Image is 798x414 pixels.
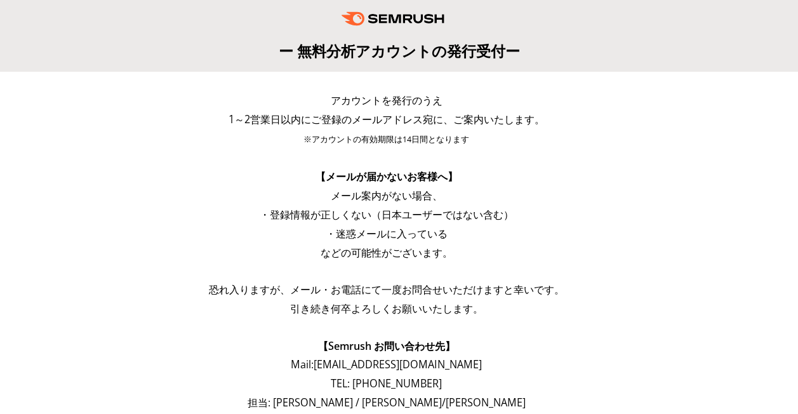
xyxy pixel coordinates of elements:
[260,208,514,222] span: ・登録情報が正しくない（日本ユーザーではない含む）
[290,302,483,316] span: 引き続き何卒よろしくお願いいたします。
[248,396,526,410] span: 担当: [PERSON_NAME] / [PERSON_NAME]/[PERSON_NAME]
[331,189,442,203] span: メール案内がない場合、
[303,134,469,145] span: ※アカウントの有効期限は14日間となります
[331,93,442,107] span: アカウントを発行のうえ
[209,283,564,297] span: 恐れ入りますが、メール・お電話にて一度お問合せいただけますと幸いです。
[291,357,482,371] span: Mail: [EMAIL_ADDRESS][DOMAIN_NAME]
[318,339,455,353] span: 【Semrush お問い合わせ先】
[331,377,442,391] span: TEL: [PHONE_NUMBER]
[316,170,458,184] span: 【メールが届かないお客様へ】
[279,41,520,61] span: ー 無料分析アカウントの発行受付ー
[229,112,545,126] span: 1～2営業日以内にご登録のメールアドレス宛に、ご案内いたします。
[321,246,453,260] span: などの可能性がございます。
[326,227,448,241] span: ・迷惑メールに入っている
